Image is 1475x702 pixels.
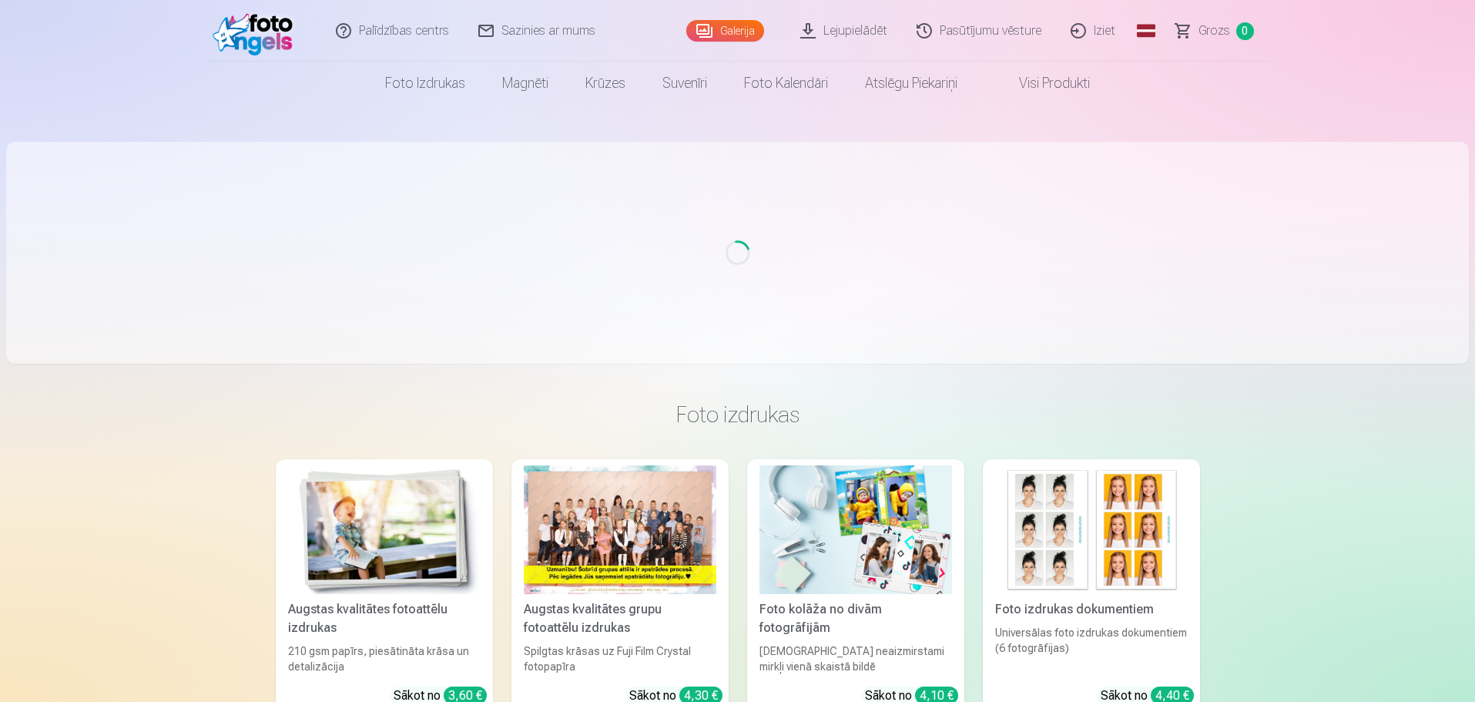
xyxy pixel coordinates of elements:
[753,600,958,637] div: Foto kolāža no divām fotogrāfijām
[288,465,481,594] img: Augstas kvalitātes fotoattēlu izdrukas
[726,62,846,105] a: Foto kalendāri
[686,20,764,42] a: Galerija
[518,600,722,637] div: Augstas kvalitātes grupu fotoattēlu izdrukas
[644,62,726,105] a: Suvenīri
[282,643,487,674] div: 210 gsm papīrs, piesātināta krāsa un detalizācija
[989,625,1194,674] div: Universālas foto izdrukas dokumentiem (6 fotogrāfijas)
[213,6,301,55] img: /fa1
[846,62,976,105] a: Atslēgu piekariņi
[367,62,484,105] a: Foto izdrukas
[1198,22,1230,40] span: Grozs
[567,62,644,105] a: Krūzes
[759,465,952,594] img: Foto kolāža no divām fotogrāfijām
[995,465,1188,594] img: Foto izdrukas dokumentiem
[753,643,958,674] div: [DEMOGRAPHIC_DATA] neaizmirstami mirkļi vienā skaistā bildē
[1236,22,1254,40] span: 0
[976,62,1108,105] a: Visi produkti
[288,401,1188,428] h3: Foto izdrukas
[282,600,487,637] div: Augstas kvalitātes fotoattēlu izdrukas
[518,643,722,674] div: Spilgtas krāsas uz Fuji Film Crystal fotopapīra
[989,600,1194,619] div: Foto izdrukas dokumentiem
[484,62,567,105] a: Magnēti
